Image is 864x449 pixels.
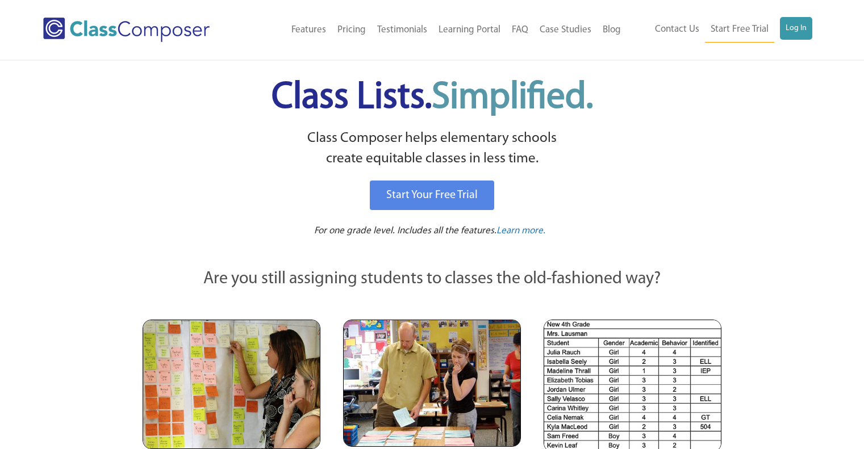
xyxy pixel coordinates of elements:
a: Blog [597,18,627,43]
span: For one grade level. Includes all the features. [314,226,496,236]
a: Learn more. [496,224,545,238]
a: Start Your Free Trial [370,181,494,210]
a: FAQ [506,18,534,43]
a: Contact Us [649,17,705,42]
nav: Header Menu [627,17,812,43]
span: Start Your Free Trial [386,190,478,201]
a: Log In [780,17,812,40]
span: Learn more. [496,226,545,236]
a: Learning Portal [433,18,506,43]
img: Teachers Looking at Sticky Notes [143,320,320,449]
a: Pricing [332,18,372,43]
img: Blue and Pink Paper Cards [343,320,521,446]
span: Class Lists. [272,79,593,116]
p: Are you still assigning students to classes the old-fashioned way? [143,267,722,292]
nav: Header Menu [246,18,626,43]
a: Testimonials [372,18,433,43]
a: Case Studies [534,18,597,43]
img: Class Composer [43,18,210,42]
span: Simplified. [432,79,593,116]
a: Start Free Trial [705,17,774,43]
p: Class Composer helps elementary schools create equitable classes in less time. [141,128,724,170]
a: Features [286,18,332,43]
